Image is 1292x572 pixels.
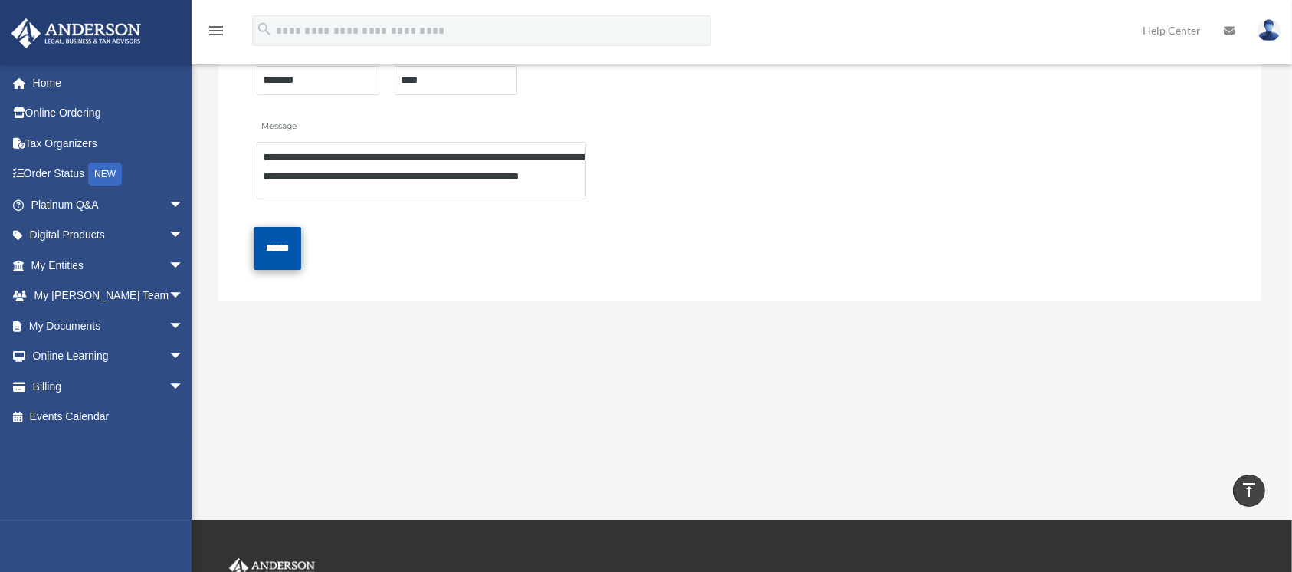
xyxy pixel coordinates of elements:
[169,341,199,373] span: arrow_drop_down
[11,371,207,402] a: Billingarrow_drop_down
[169,250,199,281] span: arrow_drop_down
[11,98,207,129] a: Online Ordering
[207,27,225,40] a: menu
[1240,481,1258,499] i: vertical_align_top
[169,220,199,251] span: arrow_drop_down
[11,341,207,372] a: Online Learningarrow_drop_down
[11,67,207,98] a: Home
[11,189,207,220] a: Platinum Q&Aarrow_drop_down
[169,311,199,342] span: arrow_drop_down
[11,159,207,190] a: Order StatusNEW
[11,128,207,159] a: Tax Organizers
[11,281,207,311] a: My [PERSON_NAME] Teamarrow_drop_down
[7,18,146,48] img: Anderson Advisors Platinum Portal
[11,402,207,432] a: Events Calendar
[11,220,207,251] a: Digital Productsarrow_drop_down
[169,281,199,312] span: arrow_drop_down
[11,250,207,281] a: My Entitiesarrow_drop_down
[1258,19,1281,41] img: User Pic
[257,119,410,136] label: Message
[169,189,199,221] span: arrow_drop_down
[1233,475,1265,507] a: vertical_align_top
[207,21,225,40] i: menu
[11,311,207,341] a: My Documentsarrow_drop_down
[169,371,199,403] span: arrow_drop_down
[88,163,122,186] div: NEW
[256,21,273,38] i: search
